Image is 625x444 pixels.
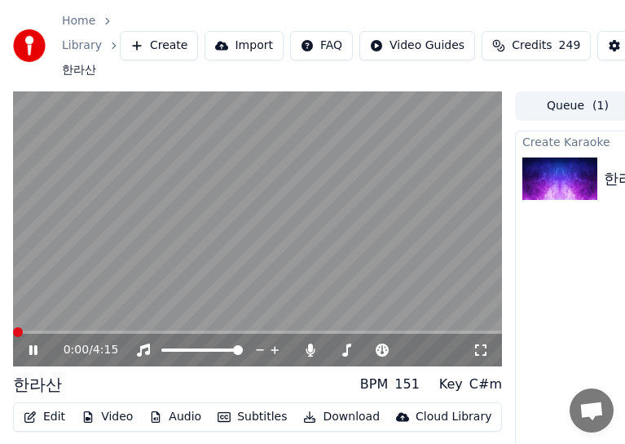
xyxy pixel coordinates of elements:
div: 채팅 열기 [570,388,614,433]
img: youka [13,29,46,62]
div: Key [439,375,463,394]
button: Video [75,406,139,428]
span: 0:00 [64,342,89,358]
div: Cloud Library [416,409,491,425]
span: 4:15 [93,342,118,358]
span: 249 [559,38,581,54]
a: Home [62,13,95,29]
div: BPM [360,375,388,394]
span: 한라산 [62,62,96,78]
button: FAQ [290,31,353,60]
div: 151 [394,375,420,394]
span: ( 1 ) [592,98,609,114]
button: Audio [143,406,208,428]
a: Library [62,38,102,54]
nav: breadcrumb [62,13,120,78]
button: Download [297,406,386,428]
button: Video Guides [359,31,475,60]
span: Credits [512,38,552,54]
div: C#m [469,375,502,394]
button: Create [120,31,199,60]
button: Import [205,31,283,60]
button: Credits249 [482,31,591,60]
button: Subtitles [211,406,293,428]
div: / [64,342,103,358]
div: 한라산 [13,373,62,396]
button: Edit [17,406,72,428]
